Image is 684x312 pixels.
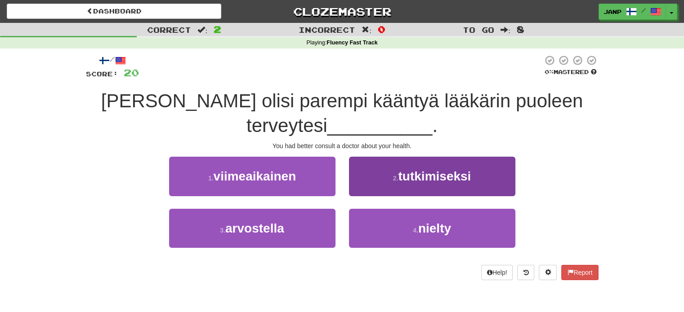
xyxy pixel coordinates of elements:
[349,157,515,196] button: 2.tutkimiseksi
[561,265,598,280] button: Report
[413,227,418,234] small: 4 .
[147,25,191,34] span: Correct
[214,24,221,35] span: 2
[169,209,335,248] button: 3.arvostella
[86,70,118,78] span: Score:
[327,115,433,136] span: __________
[418,221,451,235] span: nielty
[220,227,225,234] small: 3 .
[463,25,494,34] span: To go
[214,169,296,183] span: viimeaikainen
[545,68,554,75] span: 0 %
[481,265,513,280] button: Help!
[7,4,221,19] a: Dashboard
[169,157,335,196] button: 1.viimeaikainen
[124,67,139,78] span: 20
[517,24,524,35] span: 8
[604,8,621,16] span: JanP
[362,26,371,34] span: :
[235,4,449,19] a: Clozemaster
[543,68,599,76] div: Mastered
[326,40,377,46] strong: Fluency Fast Track
[393,175,398,182] small: 2 .
[378,24,385,35] span: 0
[225,221,284,235] span: arvostella
[208,175,214,182] small: 1 .
[517,265,534,280] button: Round history (alt+y)
[432,115,438,136] span: .
[197,26,207,34] span: :
[599,4,666,20] a: JanP /
[349,209,515,248] button: 4.nielty
[101,90,583,136] span: [PERSON_NAME] olisi parempi kääntyä lääkärin puoleen terveytesi
[86,55,139,66] div: /
[86,141,599,150] div: You had better consult a doctor about your health.
[641,7,646,13] span: /
[398,169,471,183] span: tutkimiseksi
[501,26,510,34] span: :
[299,25,355,34] span: Incorrect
